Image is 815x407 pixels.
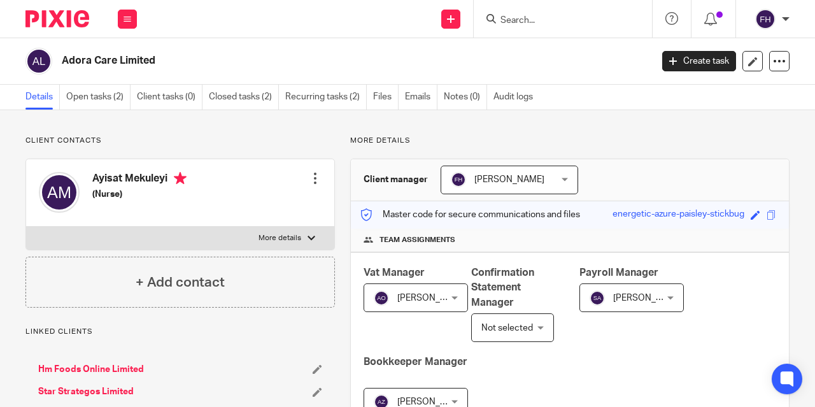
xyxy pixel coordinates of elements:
h2: Adora Care Limited [62,54,527,68]
img: svg%3E [374,290,389,306]
span: [PERSON_NAME] [397,294,467,303]
h3: Client manager [364,173,428,186]
img: svg%3E [25,48,52,75]
a: Recurring tasks (2) [285,85,367,110]
i: Primary [174,172,187,185]
p: Client contacts [25,136,335,146]
p: More details [350,136,790,146]
a: Hm Foods Online Limited [38,363,144,376]
a: Star Strategos Limited [38,385,134,398]
span: [PERSON_NAME] [397,397,467,406]
img: svg%3E [755,9,776,29]
span: [PERSON_NAME] [613,294,683,303]
div: energetic-azure-paisley-stickbug [613,208,744,222]
a: Files [373,85,399,110]
span: Not selected [481,324,533,332]
span: Team assignments [379,235,455,245]
a: Details [25,85,60,110]
a: Closed tasks (2) [209,85,279,110]
p: Linked clients [25,327,335,337]
span: Confirmation Statement Manager [471,268,534,308]
img: svg%3E [590,290,605,306]
a: Emails [405,85,437,110]
p: More details [259,233,301,243]
span: [PERSON_NAME] [474,175,544,184]
a: Notes (0) [444,85,487,110]
h4: + Add contact [136,273,225,292]
a: Client tasks (0) [137,85,202,110]
img: svg%3E [39,172,80,213]
span: Vat Manager [364,268,425,278]
a: Open tasks (2) [66,85,131,110]
a: Create task [662,51,736,71]
input: Search [499,15,614,27]
h5: (Nurse) [92,188,187,201]
img: Pixie [25,10,89,27]
span: Bookkeeper Manager [364,357,467,367]
img: svg%3E [451,172,466,187]
p: Master code for secure communications and files [360,208,580,221]
h4: Ayisat Mekuleyi [92,172,187,188]
span: Payroll Manager [579,268,658,278]
a: Audit logs [493,85,539,110]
